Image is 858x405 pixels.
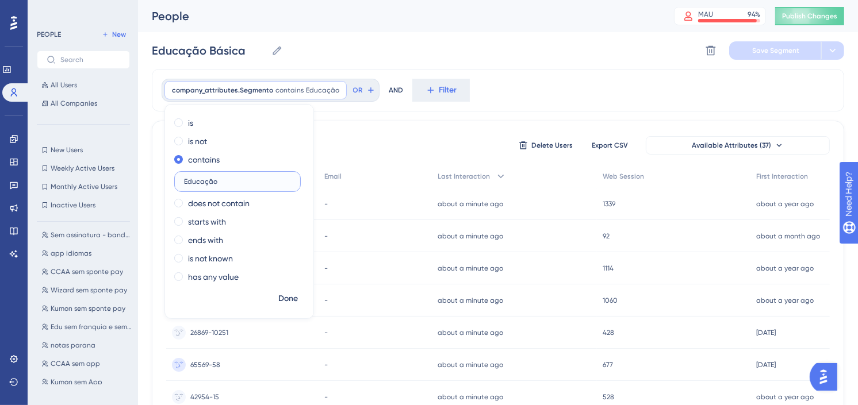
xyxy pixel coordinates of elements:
label: is [188,116,193,130]
button: Publish Changes [775,7,844,25]
span: - [324,328,328,337]
span: Kumon sem sponte pay [51,304,125,313]
time: about a year ago [756,393,814,401]
span: - [324,264,328,273]
span: 1060 [603,296,618,305]
button: Delete Users [517,136,574,155]
button: CCAA sem app [37,357,137,371]
button: Kumon sem App [37,375,137,389]
button: notas parana [37,338,137,352]
div: PEOPLE [37,30,61,39]
label: is not known [188,252,233,265]
span: Done [278,292,298,306]
button: Save Segment [729,41,821,60]
time: about a minute ago [438,264,504,272]
time: about a minute ago [438,393,504,401]
span: Edu sem franquia e sem app [51,322,132,331]
span: - [324,360,328,369]
button: Inactive Users [37,198,130,212]
label: starts with [188,215,226,229]
div: AND [389,79,403,102]
span: - [324,392,328,402]
button: Weekly Active Users [37,161,130,175]
span: Weekly Active Users [51,164,114,173]
span: 528 [603,392,614,402]
span: 1339 [603,199,615,209]
time: about a year ago [756,264,814,272]
span: All Users [51,80,77,90]
span: 42954-15 [190,392,219,402]
button: New [98,28,130,41]
button: app idiomas [37,246,137,260]
input: Type the value [184,178,291,186]
time: about a minute ago [438,232,504,240]
span: Export CSV [592,141,629,150]
input: Segment Name [152,43,267,59]
button: Kumon sem sponte pay [37,302,137,315]
span: 428 [603,328,614,337]
span: app idiomas [51,249,91,258]
button: Sem assinatura - bandeira branca com kumon [37,228,137,242]
time: about a minute ago [438,329,504,337]
button: OR [351,81,377,99]
span: Save Segment [752,46,799,55]
span: 92 [603,232,610,241]
time: about a year ago [756,200,814,208]
label: ends with [188,233,223,247]
span: 26869-10251 [190,328,228,337]
time: about a year ago [756,296,814,304]
span: Last Interaction [438,172,491,181]
input: Search [60,56,120,64]
span: Email [324,172,342,181]
span: Web Session [603,172,644,181]
time: about a minute ago [438,200,504,208]
span: - [324,296,328,305]
span: - [324,232,328,241]
span: Available Attributes (37) [692,141,771,150]
button: Export CSV [581,136,639,155]
label: has any value [188,270,239,284]
button: Available Attributes (37) [646,136,830,155]
time: about a minute ago [438,296,504,304]
span: Publish Changes [782,11,837,21]
span: All Companies [51,99,97,108]
time: about a minute ago [438,361,504,369]
span: contains [275,86,304,95]
time: [DATE] [756,329,776,337]
label: is not [188,134,207,148]
span: Filter [439,83,457,97]
span: Inactive Users [51,200,95,210]
div: People [152,8,645,24]
span: CCAA sem app [51,359,100,368]
span: 65569-58 [190,360,220,369]
button: Edu sem franquia e sem app [37,320,137,334]
span: Kumon sem App [51,377,102,387]
time: about a month ago [756,232,820,240]
button: Filter [412,79,470,102]
span: 1114 [603,264,614,273]
button: All Companies [37,97,130,110]
label: contains [188,153,220,167]
button: All Users [37,78,130,92]
span: OR [353,86,363,95]
span: First Interaction [756,172,808,181]
span: notas parana [51,341,95,350]
span: - [324,199,328,209]
span: New Users [51,145,83,155]
span: company_attributes.Segmento [172,86,273,95]
span: Need Help? [27,3,72,17]
button: Done [272,288,304,309]
button: New Users [37,143,130,157]
span: New [112,30,126,39]
time: [DATE] [756,361,776,369]
iframe: UserGuiding AI Assistant Launcher [810,360,844,394]
div: 94 % [748,10,760,19]
span: Wizard sem sponte pay [51,286,127,295]
div: MAU [698,10,713,19]
span: CCAA sem sponte pay [51,267,123,276]
span: Sem assinatura - bandeira branca com kumon [51,230,132,240]
span: Educação [306,86,339,95]
span: Delete Users [531,141,573,150]
label: does not contain [188,196,250,210]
